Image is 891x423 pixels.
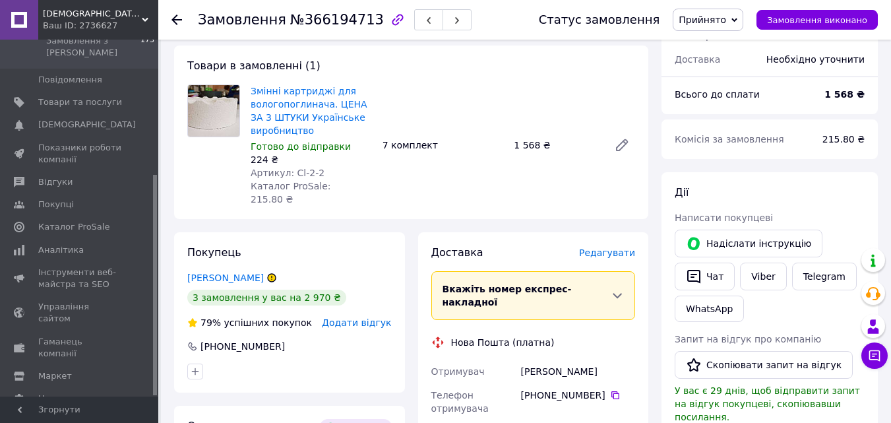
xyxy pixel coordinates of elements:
button: Чат з покупцем [861,342,888,369]
span: Редагувати [579,247,635,258]
span: Телефон отримувача [431,390,489,414]
span: 215.80 ₴ [822,134,865,145]
span: Відгуки [38,176,73,188]
div: успішних покупок [187,316,312,329]
span: Аналітика [38,244,84,256]
span: Запит на відгук про компанію [675,334,821,344]
span: Всього до сплати [675,89,760,100]
div: Необхідно уточнити [758,45,873,74]
span: Замовлення [198,12,286,28]
span: Вкажіть номер експрес-накладної [443,284,572,308]
span: Доставка [675,54,720,65]
span: Управління сайтом [38,301,122,325]
span: Замовлення з [PERSON_NAME] [46,35,140,59]
span: Готово до відправки [251,141,351,152]
b: 1 568 ₴ [824,89,865,100]
div: Повернутися назад [171,13,182,26]
div: [PHONE_NUMBER] [521,389,635,402]
span: Товари та послуги [38,96,122,108]
span: Прийнято [679,15,726,25]
div: [PERSON_NAME] [518,360,638,383]
span: Товари в замовленні (1) [187,59,321,72]
span: Гаманець компанії [38,336,122,360]
span: Комісія за замовлення [675,134,784,145]
button: Надіслати інструкцію [675,230,822,257]
button: Чат [675,263,735,290]
span: Показники роботи компанії [38,142,122,166]
div: 224 ₴ [251,153,372,166]
span: Маркет [38,370,72,382]
span: Каталог ProSale [38,221,109,233]
span: Покупці [38,199,74,211]
span: Написати покупцеві [675,212,773,223]
a: [PERSON_NAME] [187,273,264,283]
div: [PHONE_NUMBER] [199,340,286,353]
span: У вас є 29 днів, щоб відправити запит на відгук покупцеві, скопіювавши посилання. [675,385,860,422]
span: Повідомлення [38,74,102,86]
span: Замовлення виконано [767,15,867,25]
span: Отримувач [431,366,485,377]
span: Додати відгук [322,317,391,328]
span: Покупець [187,246,241,259]
button: Скопіювати запит на відгук [675,351,853,379]
div: 3 замовлення у вас на 2 970 ₴ [187,290,346,306]
span: Артикул: Cl-2-2 [251,168,324,178]
div: Ваш ID: 2736627 [43,20,158,32]
span: Доставка [431,246,483,259]
span: Папа Вдома [43,8,142,20]
div: Статус замовлення [539,13,660,26]
button: Замовлення виконано [756,10,878,30]
span: Налаштування [38,393,106,405]
a: Viber [740,263,786,290]
span: 1 товар [675,30,712,41]
img: Змінні картриджі для вологопоглинача. ЦЕНА ЗА 3 ШТУКИ Українське виробництво [188,85,239,137]
span: 79% [200,317,221,328]
a: Змінні картриджі для вологопоглинача. ЦЕНА ЗА 3 ШТУКИ Українське виробництво [251,86,367,136]
span: Каталог ProSale: 215.80 ₴ [251,181,330,205]
div: 1 568 ₴ [508,136,603,154]
span: №366194713 [290,12,384,28]
a: Редагувати [609,132,635,158]
div: Нова Пошта (платна) [448,336,558,349]
a: Telegram [792,263,857,290]
div: 7 комплект [377,136,509,154]
a: WhatsApp [675,296,744,322]
span: [DEMOGRAPHIC_DATA] [38,119,136,131]
span: 173 [140,35,154,59]
span: Дії [675,186,689,199]
span: Інструменти веб-майстра та SEO [38,267,122,290]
